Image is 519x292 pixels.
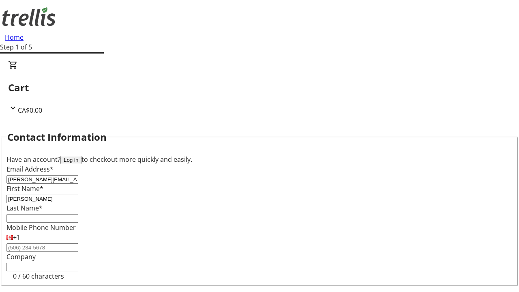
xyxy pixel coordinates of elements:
h2: Contact Information [7,130,107,144]
button: Log in [60,156,81,164]
input: (506) 234-5678 [6,243,78,252]
label: Email Address* [6,165,54,174]
label: Last Name* [6,204,43,213]
div: Have an account? to checkout more quickly and easily. [6,155,513,164]
label: Company [6,252,36,261]
h2: Cart [8,80,511,95]
label: Mobile Phone Number [6,223,76,232]
div: CartCA$0.00 [8,60,511,115]
span: CA$0.00 [18,106,42,115]
label: First Name* [6,184,43,193]
tr-character-limit: 0 / 60 characters [13,272,64,281]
